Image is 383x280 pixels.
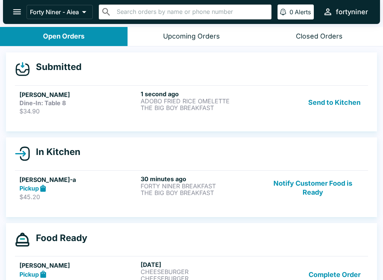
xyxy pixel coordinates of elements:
div: fortyniner [336,7,368,16]
h4: Submitted [30,61,82,73]
h6: 30 minutes ago [141,175,259,183]
div: Open Orders [43,32,85,41]
p: $34.90 [19,107,138,115]
a: [PERSON_NAME]Dine-In: Table 8$34.901 second agoADOBO FRIED RICE OMELETTETHE BIG BOY BREAKFASTSend... [15,85,368,119]
strong: Pickup [19,271,39,278]
a: [PERSON_NAME]-aPickup$45.2030 minutes agoFORTY NINER BREAKFASTTHE BIG BOY BREAKFASTNotify Custome... [15,170,368,206]
p: ADOBO FRIED RICE OMELETTE [141,98,259,104]
p: CHEESEBURGER [141,268,259,275]
button: Send to Kitchen [305,90,364,115]
h5: [PERSON_NAME] [19,90,138,99]
button: open drawer [7,2,27,21]
p: THE BIG BOY BREAKFAST [141,104,259,111]
button: Forty Niner - Aiea [27,5,93,19]
strong: Pickup [19,185,39,192]
h6: [DATE] [141,261,259,268]
p: 0 [289,8,293,16]
button: fortyniner [320,4,371,20]
button: Notify Customer Food is Ready [262,175,364,201]
input: Search orders by name or phone number [114,7,268,17]
h4: In Kitchen [30,146,80,158]
p: FORTY NINER BREAKFAST [141,183,259,189]
h5: [PERSON_NAME] [19,261,138,270]
div: Closed Orders [296,32,343,41]
p: $45.20 [19,193,138,201]
p: Alerts [295,8,311,16]
h6: 1 second ago [141,90,259,98]
h5: [PERSON_NAME]-a [19,175,138,184]
div: Upcoming Orders [163,32,220,41]
h4: Food Ready [30,232,87,244]
strong: Dine-In: Table 8 [19,99,66,107]
p: THE BIG BOY BREAKFAST [141,189,259,196]
p: Forty Niner - Aiea [30,8,79,16]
